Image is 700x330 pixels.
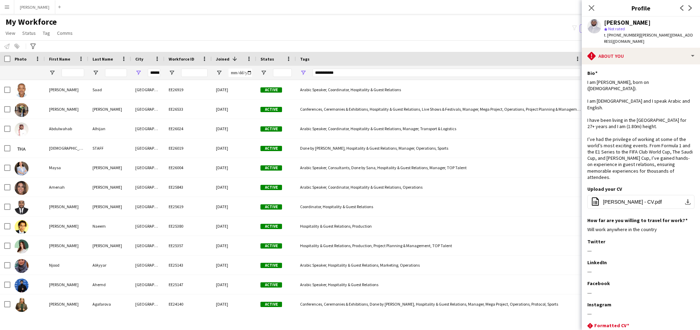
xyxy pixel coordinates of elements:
button: Everyone5,846 [580,24,614,33]
img: Adil Naeem [15,220,29,234]
div: [PERSON_NAME] [88,158,131,177]
div: About you [582,48,700,64]
div: AlAyyar [88,256,131,275]
div: [GEOGRAPHIC_DATA] [131,197,164,216]
div: [DATE] [212,236,256,255]
div: [GEOGRAPHIC_DATA] [131,139,164,158]
div: Njood [45,256,88,275]
span: Active [260,185,282,190]
div: [DATE] [212,256,256,275]
span: Active [260,165,282,171]
div: [DATE] [212,178,256,197]
div: Arabic Speaker, Coordinator, Hospitality & Guest Relations, Operations [296,178,585,197]
span: Comms [57,30,73,36]
h3: How far are you willing to travel for work? [587,217,687,223]
input: Workforce ID Filter Input [181,69,208,77]
div: Will work anywhere in the country [587,226,694,233]
span: Status [22,30,36,36]
span: t. [PHONE_NUMBER] [604,32,640,38]
span: Status [260,56,274,62]
div: [DATE] [212,139,256,158]
span: Active [260,224,282,229]
div: [DEMOGRAPHIC_DATA] [45,139,88,158]
img: Omar Ahemd [15,278,29,292]
h3: Bio [587,70,597,76]
h3: Formatted CV [594,322,629,329]
div: EE26004 [164,158,212,177]
div: [DATE] [212,80,256,99]
span: My Workforce [6,17,57,27]
img: Cecilia Pitre [15,103,29,117]
button: Open Filter Menu [300,70,306,76]
div: EE26024 [164,119,212,138]
span: Active [260,87,282,93]
span: Active [260,302,282,307]
img: Mohammed Yousif [15,201,29,214]
div: --- [587,311,694,317]
div: [PERSON_NAME] [88,236,131,255]
a: Tag [40,29,53,38]
div: [PERSON_NAME] [45,236,88,255]
img: Amanda Paige [15,239,29,253]
div: [GEOGRAPHIC_DATA] [131,178,164,197]
span: Active [260,204,282,210]
div: EE25843 [164,178,212,197]
span: Tags [300,56,309,62]
div: Hospitality & Guest Relations, Production [296,217,585,236]
span: View [6,30,15,36]
div: Conferences, Ceremonies & Exhibitions, Hospitality & Guest Relations, Live Shows & Festivals, Man... [296,100,585,119]
button: Open Filter Menu [169,70,175,76]
h3: Facebook [587,280,610,286]
div: EE26019 [164,139,212,158]
input: Tags Filter Input [313,69,581,77]
div: [GEOGRAPHIC_DATA] [131,158,164,177]
div: Coordinator, Hospitality & Guest Relations [296,197,585,216]
div: Done by [PERSON_NAME], Hospitality & Guest Relations, Manager, Operations, Sports [296,139,585,158]
span: Active [260,126,282,132]
button: Open Filter Menu [135,70,142,76]
div: EE26919 [164,80,212,99]
span: City [135,56,143,62]
div: [PERSON_NAME] [45,100,88,119]
div: Arabic Speaker, Coordinator, Hospitality & Guest Relations, Manager, Transport & Logistics [296,119,585,138]
button: Open Filter Menu [49,70,55,76]
h3: LinkedIn [587,259,607,266]
span: Last Name [92,56,113,62]
div: EE25619 [164,197,212,216]
span: Not rated [608,26,625,31]
img: Njood AlAyyar [15,259,29,273]
div: Maysa [45,158,88,177]
div: [DATE] [212,119,256,138]
div: [GEOGRAPHIC_DATA] [131,217,164,236]
div: EE24140 [164,294,212,314]
h3: Twitter [587,238,605,245]
div: --- [587,290,694,296]
input: Joined Filter Input [228,69,252,77]
input: Last Name Filter Input [105,69,127,77]
button: Open Filter Menu [92,70,99,76]
div: [PERSON_NAME] [45,80,88,99]
div: Agafarova [88,294,131,314]
a: Status [19,29,39,38]
div: [DATE] [212,217,256,236]
h3: Instagram [587,301,611,308]
img: Jesus STAFF [15,142,29,156]
div: Arabic Speaker, Hospitality & Guest Relations [296,275,585,294]
span: Photo [15,56,26,62]
div: EE25143 [164,256,212,275]
button: [PERSON_NAME] [14,0,55,14]
span: Active [260,243,282,249]
div: Amenah [45,178,88,197]
input: Status Filter Input [273,69,292,77]
span: Active [260,146,282,151]
div: [PERSON_NAME] [604,19,651,26]
div: Ahemd [88,275,131,294]
img: Ahmed Saad [15,84,29,97]
div: Abdulwahab [45,119,88,138]
img: Aleksandra Agafarova [15,298,29,312]
span: Workforce ID [169,56,194,62]
div: [GEOGRAPHIC_DATA] [131,294,164,314]
div: EE25147 [164,275,212,294]
div: Naeem [88,217,131,236]
img: Maysa Boudargham [15,162,29,175]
